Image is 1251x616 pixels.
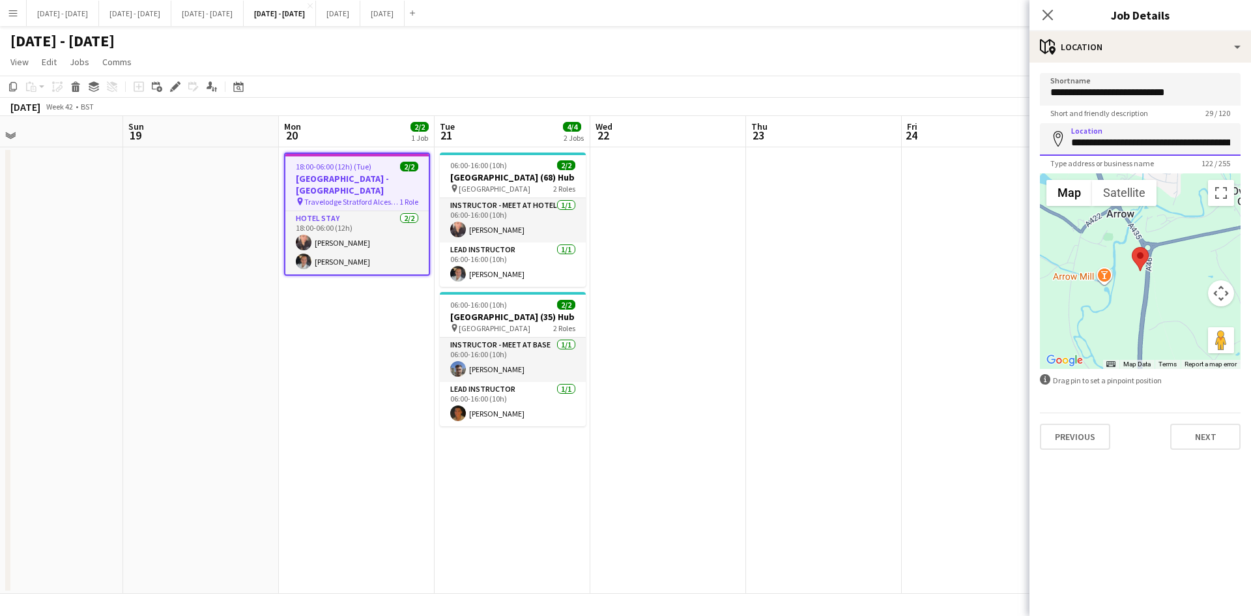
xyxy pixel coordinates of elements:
[304,197,399,207] span: Travelodge Stratford Alcester
[557,160,575,170] span: 2/2
[70,56,89,68] span: Jobs
[1208,280,1234,306] button: Map camera controls
[440,311,586,323] h3: [GEOGRAPHIC_DATA] (35) Hub
[1123,360,1151,369] button: Map Data
[440,242,586,287] app-card-role: Lead Instructor1/106:00-16:00 (10h)[PERSON_NAME]
[285,211,429,274] app-card-role: Hotel Stay2/218:00-06:00 (12h)[PERSON_NAME][PERSON_NAME]
[1195,108,1241,118] span: 29 / 120
[1106,360,1115,369] button: Keyboard shortcuts
[459,323,530,333] span: [GEOGRAPHIC_DATA]
[553,184,575,194] span: 2 Roles
[10,31,115,51] h1: [DATE] - [DATE]
[1046,180,1092,206] button: Show street map
[596,121,612,132] span: Wed
[316,1,360,26] button: [DATE]
[563,122,581,132] span: 4/4
[1208,180,1234,206] button: Toggle fullscreen view
[27,1,99,26] button: [DATE] - [DATE]
[751,121,768,132] span: Thu
[1185,360,1237,368] a: Report a map error
[749,128,768,143] span: 23
[399,197,418,207] span: 1 Role
[1043,352,1086,369] img: Google
[438,128,455,143] span: 21
[285,173,429,196] h3: [GEOGRAPHIC_DATA] - [GEOGRAPHIC_DATA]
[5,53,34,70] a: View
[905,128,917,143] span: 24
[440,338,586,382] app-card-role: Instructor - Meet at Base1/106:00-16:00 (10h)[PERSON_NAME]
[459,184,530,194] span: [GEOGRAPHIC_DATA]
[440,198,586,242] app-card-role: Instructor - Meet at Hotel1/106:00-16:00 (10h)[PERSON_NAME]
[1043,352,1086,369] a: Open this area in Google Maps (opens a new window)
[284,121,301,132] span: Mon
[1040,158,1164,168] span: Type address or business name
[65,53,94,70] a: Jobs
[1158,360,1177,368] a: Terms (opens in new tab)
[99,1,171,26] button: [DATE] - [DATE]
[43,102,76,111] span: Week 42
[97,53,137,70] a: Comms
[360,1,405,26] button: [DATE]
[1040,108,1158,118] span: Short and friendly description
[1092,180,1157,206] button: Show satellite imagery
[440,153,586,287] app-job-card: 06:00-16:00 (10h)2/2[GEOGRAPHIC_DATA] (68) Hub [GEOGRAPHIC_DATA]2 RolesInstructor - Meet at Hotel...
[282,128,301,143] span: 20
[36,53,62,70] a: Edit
[42,56,57,68] span: Edit
[400,162,418,171] span: 2/2
[450,300,507,310] span: 06:00-16:00 (10h)
[1029,7,1251,23] h3: Job Details
[1040,424,1110,450] button: Previous
[1191,158,1241,168] span: 122 / 255
[102,56,132,68] span: Comms
[171,1,244,26] button: [DATE] - [DATE]
[440,382,586,426] app-card-role: Lead Instructor1/106:00-16:00 (10h)[PERSON_NAME]
[1208,327,1234,353] button: Drag Pegman onto the map to open Street View
[440,171,586,183] h3: [GEOGRAPHIC_DATA] (68) Hub
[1029,31,1251,63] div: Location
[1040,374,1241,387] div: Drag pin to set a pinpoint position
[440,292,586,426] app-job-card: 06:00-16:00 (10h)2/2[GEOGRAPHIC_DATA] (35) Hub [GEOGRAPHIC_DATA]2 RolesInstructor - Meet at Base1...
[450,160,507,170] span: 06:00-16:00 (10h)
[296,162,371,171] span: 18:00-06:00 (12h) (Tue)
[284,153,430,276] app-job-card: 18:00-06:00 (12h) (Tue)2/2[GEOGRAPHIC_DATA] - [GEOGRAPHIC_DATA] Travelodge Stratford Alcester1 Ro...
[126,128,144,143] span: 19
[594,128,612,143] span: 22
[128,121,144,132] span: Sun
[244,1,316,26] button: [DATE] - [DATE]
[81,102,94,111] div: BST
[553,323,575,333] span: 2 Roles
[564,133,584,143] div: 2 Jobs
[440,121,455,132] span: Tue
[10,56,29,68] span: View
[1170,424,1241,450] button: Next
[557,300,575,310] span: 2/2
[907,121,917,132] span: Fri
[10,100,40,113] div: [DATE]
[411,133,428,143] div: 1 Job
[410,122,429,132] span: 2/2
